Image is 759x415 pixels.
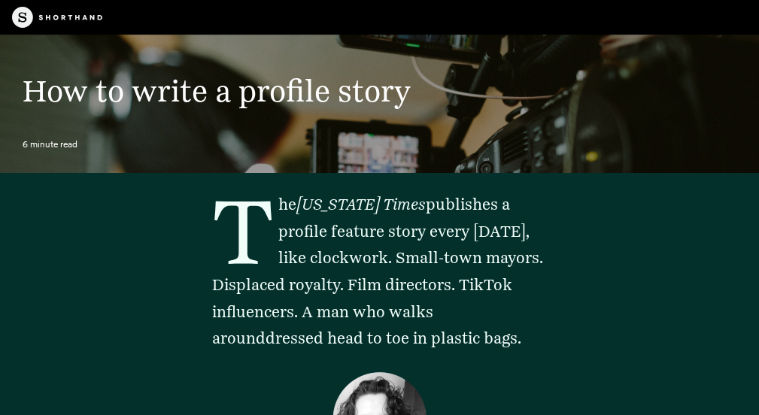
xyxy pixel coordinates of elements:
[296,195,426,214] em: [US_STATE] Times
[518,329,521,347] span: .
[212,195,543,347] span: The publishes a profile feature story every [DATE], like clockwork. Small-town mayors. Displaced ...
[266,329,518,347] a: dressed head to toe in plastic bags
[12,7,102,28] img: The Craft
